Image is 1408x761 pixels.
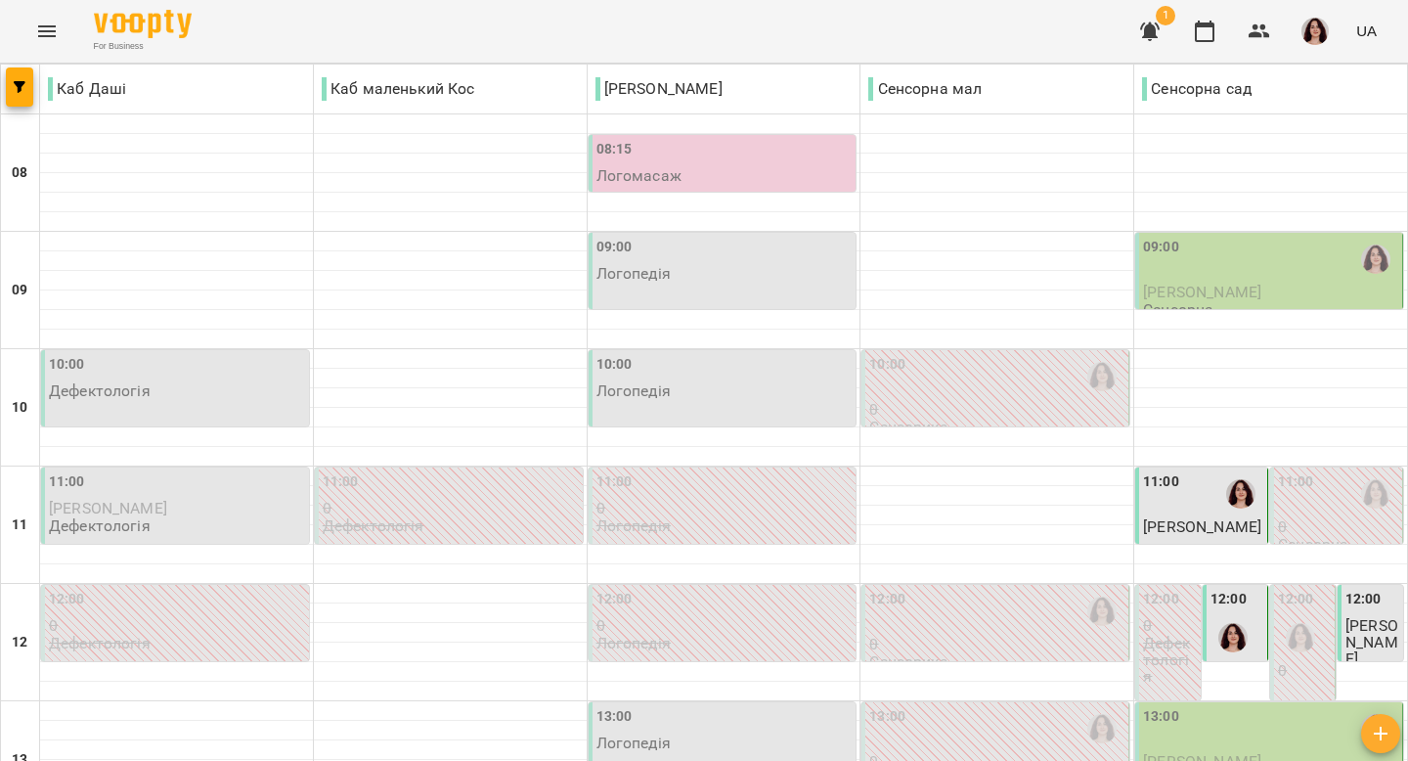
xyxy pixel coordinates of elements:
label: 09:00 [596,237,633,258]
img: Voopty Logo [94,10,192,38]
label: 12:00 [49,589,85,610]
label: 13:00 [1143,706,1179,728]
img: Ольга Крикун [1226,479,1255,509]
label: 11:00 [49,471,85,493]
h6: 12 [12,632,27,653]
p: Сенсорна мал [868,77,982,101]
p: Дефектологія [49,517,151,534]
p: Сенсорна [1143,301,1213,318]
label: 10:00 [49,354,85,376]
label: 12:00 [1143,589,1179,610]
p: Дефектологія [49,382,151,399]
p: 0 [596,617,853,634]
label: 12:00 [869,589,905,610]
p: Сенсорика [869,419,947,435]
label: 12:00 [1345,589,1382,610]
p: Каб маленький Кос [322,77,475,101]
p: Логопедія [596,517,671,534]
img: Ольга Крикун [1087,597,1117,626]
label: 10:00 [596,354,633,376]
span: [PERSON_NAME] [49,499,167,517]
h6: 10 [12,397,27,419]
p: 0 [1278,662,1331,679]
label: 11:00 [596,471,633,493]
button: Створити урок [1361,714,1400,753]
button: Menu [23,8,70,55]
p: Логомасаж [596,167,682,184]
p: Сенсорна сад [1142,77,1252,101]
p: Дефектологія [323,517,424,534]
label: 11:00 [323,471,359,493]
span: For Business [94,40,192,53]
label: 10:00 [869,354,905,376]
p: Каб Даші [48,77,126,101]
p: 0 [1278,518,1398,535]
p: Сенсорика [869,653,947,670]
p: 0 [49,617,305,634]
p: [PERSON_NAME] [595,77,723,101]
img: Ольга Крикун [1286,623,1315,652]
p: 0 [869,636,1124,652]
label: 08:15 [596,139,633,160]
span: [PERSON_NAME] [1143,283,1261,301]
p: Логопедія [596,735,671,751]
span: [PERSON_NAME] [1210,661,1263,714]
p: 0 [869,401,1124,418]
p: Сенсорна [1278,536,1348,553]
span: UA [1356,21,1377,41]
label: 11:00 [1143,471,1179,493]
span: 1 [1156,6,1175,25]
h6: 08 [12,162,27,184]
p: Логопедія [596,265,671,282]
label: 12:00 [1210,589,1247,610]
img: Ольга Крикун [1361,479,1390,509]
img: Ольга Крикун [1361,245,1390,274]
label: 13:00 [869,706,905,728]
img: 170a41ecacc6101aff12a142c38b6f34.jpeg [1301,18,1329,45]
label: 13:00 [596,706,633,728]
p: Логопедія [596,382,671,399]
label: 11:00 [1278,471,1314,493]
label: 12:00 [1278,589,1314,610]
span: [PERSON_NAME] [1345,616,1398,669]
p: Дефектологія [1143,635,1197,686]
label: 12:00 [596,589,633,610]
p: 0 [596,500,853,516]
img: Ольга Крикун [1087,714,1117,743]
p: Логопедія [596,635,671,651]
label: 09:00 [1143,237,1179,258]
span: [PERSON_NAME] [1143,517,1261,536]
img: Ольга Крикун [1087,362,1117,391]
button: UA [1348,13,1385,49]
img: Ольга Крикун [1218,623,1248,652]
p: Дефектологія [49,635,151,651]
h6: 11 [12,515,27,536]
p: 0 [323,500,579,516]
h6: 09 [12,280,27,301]
p: 0 [1143,617,1197,634]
